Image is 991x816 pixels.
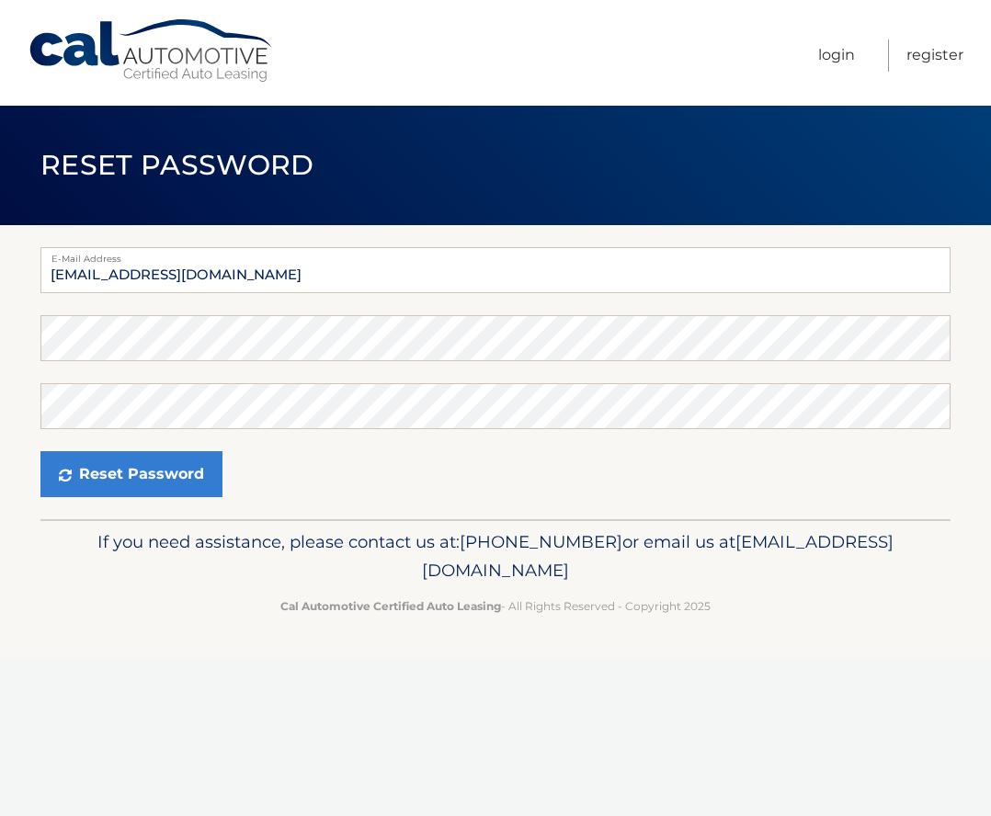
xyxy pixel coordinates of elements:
span: [PHONE_NUMBER] [460,531,622,552]
a: Cal Automotive [28,18,276,84]
input: E-mail Address [40,247,951,293]
p: - All Rights Reserved - Copyright 2025 [68,596,923,616]
label: E-Mail Address [40,247,951,262]
button: Reset Password [40,451,222,497]
strong: Cal Automotive Certified Auto Leasing [280,599,501,613]
a: Login [818,40,855,72]
a: Register [906,40,963,72]
p: If you need assistance, please contact us at: or email us at [68,527,923,586]
span: Reset Password [40,148,313,182]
